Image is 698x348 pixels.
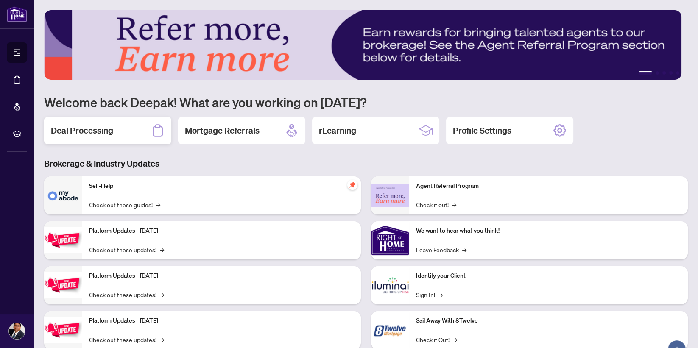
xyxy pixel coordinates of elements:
p: Agent Referral Program [416,181,681,191]
img: We want to hear what you think! [371,221,409,259]
a: Check it Out!→ [416,335,457,344]
img: Identify your Client [371,266,409,304]
img: Platform Updates - July 8, 2025 [44,272,82,298]
img: Platform Updates - July 21, 2025 [44,227,82,253]
img: Platform Updates - June 23, 2025 [44,317,82,343]
button: Open asap [664,318,690,344]
span: → [438,290,443,299]
button: 5 [676,71,679,75]
a: Sign In!→ [416,290,443,299]
img: Profile Icon [9,323,25,339]
span: → [160,290,164,299]
p: Platform Updates - [DATE] [89,226,354,236]
span: pushpin [347,180,357,190]
img: logo [7,6,27,22]
p: Platform Updates - [DATE] [89,316,354,326]
span: → [160,335,164,344]
img: Self-Help [44,176,82,214]
a: Check out these updates!→ [89,335,164,344]
span: → [160,245,164,254]
a: Leave Feedback→ [416,245,466,254]
button: 1 [639,71,652,75]
p: Platform Updates - [DATE] [89,271,354,281]
a: Check out these guides!→ [89,200,160,209]
img: Agent Referral Program [371,184,409,207]
p: Self-Help [89,181,354,191]
p: Sail Away With 8Twelve [416,316,681,326]
span: → [462,245,466,254]
h3: Brokerage & Industry Updates [44,158,688,170]
span: → [156,200,160,209]
h2: Profile Settings [453,125,511,136]
h1: Welcome back Deepak! What are you working on [DATE]? [44,94,688,110]
span: → [452,200,456,209]
button: 2 [656,71,659,75]
a: Check it out!→ [416,200,456,209]
p: Identify your Client [416,271,681,281]
img: Slide 0 [44,10,681,80]
a: Check out these updates!→ [89,245,164,254]
h2: Mortgage Referrals [185,125,260,136]
p: We want to hear what you think! [416,226,681,236]
button: 3 [662,71,666,75]
button: 4 [669,71,673,75]
h2: Deal Processing [51,125,113,136]
a: Check out these updates!→ [89,290,164,299]
h2: rLearning [319,125,356,136]
span: → [453,335,457,344]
